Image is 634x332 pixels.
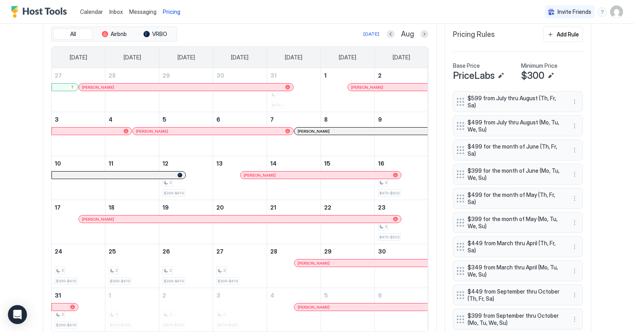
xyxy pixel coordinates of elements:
span: [PERSON_NAME] [298,129,330,134]
span: 9 [378,116,382,123]
td: August 11, 2025 [105,156,159,200]
span: $349 from March thru April (Mo, Tu, We, Su) [468,264,562,278]
a: August 5, 2025 [159,112,213,127]
div: menu [570,242,579,252]
td: August 10, 2025 [52,156,105,200]
a: August 15, 2025 [321,156,374,171]
a: September 2, 2025 [159,288,213,303]
span: 2 [61,268,64,273]
a: July 29, 2025 [159,68,213,83]
button: Add Rule [543,27,583,42]
span: $449 from September thru October (Th, Fr, Sa) [468,288,562,302]
a: August 9, 2025 [375,112,428,127]
a: August 24, 2025 [52,244,105,259]
span: 2 [162,292,166,299]
span: 10 [55,160,61,167]
td: August 6, 2025 [213,112,267,156]
span: [PERSON_NAME] [298,261,330,266]
a: Thursday [277,47,310,68]
span: [PERSON_NAME] [82,217,114,222]
span: [DATE] [285,54,302,61]
div: [PERSON_NAME] [298,305,425,310]
span: 25 [109,248,116,255]
a: Monday [116,47,149,68]
span: $399-$419 [110,279,130,284]
span: 4 [109,116,113,123]
div: menu [570,170,579,179]
a: August 18, 2025 [105,200,159,215]
span: $499 from July thru August (Mo, Tu, We, Su) [468,119,562,133]
span: 4 [270,292,274,299]
td: September 2, 2025 [159,288,213,332]
button: More options [570,145,579,155]
span: 6 [216,116,220,123]
span: $479-$503 [379,235,399,240]
td: August 2, 2025 [374,68,428,112]
div: menu [570,218,579,227]
span: 3 [216,292,220,299]
span: 30 [378,248,386,255]
td: August 8, 2025 [321,112,374,156]
span: 23 [378,204,386,211]
span: 29 [162,72,170,79]
a: August 16, 2025 [375,156,428,171]
td: August 12, 2025 [159,156,213,200]
span: 24 [55,248,62,255]
a: August 26, 2025 [159,244,213,259]
td: August 22, 2025 [321,200,374,244]
a: August 4, 2025 [105,112,159,127]
span: 29 [324,248,332,255]
a: Host Tools Logo [11,6,71,18]
a: July 31, 2025 [267,68,321,83]
span: 12 [162,160,168,167]
a: August 29, 2025 [321,244,374,259]
button: More options [570,97,579,107]
td: August 14, 2025 [267,156,321,200]
a: August 28, 2025 [267,244,321,259]
span: $599 from July thru August (Th, Fr, Sa) [468,95,562,109]
a: Inbox [109,8,123,16]
span: 11 [109,160,113,167]
span: 2 [169,180,172,185]
span: 1 [109,292,111,299]
span: $399-$419 [164,279,184,284]
div: User profile [610,6,623,18]
button: Edit [546,71,556,80]
td: August 29, 2025 [321,244,374,288]
span: Pricing Rules [453,30,495,39]
span: $399-$419 [56,322,76,328]
span: [DATE] [124,54,141,61]
span: 1 [324,72,327,79]
div: Open Intercom Messenger [8,305,27,324]
td: August 18, 2025 [105,200,159,244]
td: August 17, 2025 [52,200,105,244]
span: 8 [324,116,328,123]
div: [PERSON_NAME] [351,85,424,90]
span: 27 [55,72,62,79]
a: August 23, 2025 [375,200,428,215]
td: August 4, 2025 [105,112,159,156]
button: More options [570,218,579,227]
span: 3 [55,116,59,123]
span: [PERSON_NAME] [244,173,276,178]
span: [DATE] [393,54,410,61]
div: menu [570,145,579,155]
span: [DATE] [70,54,87,61]
a: Saturday [385,47,418,68]
button: Edit [496,71,506,80]
a: August 17, 2025 [52,200,105,215]
td: August 16, 2025 [374,156,428,200]
span: $499 for the month of June (Th, Fr, Sa) [468,143,562,157]
span: $300 [521,70,544,82]
span: 5 [162,116,166,123]
button: More options [570,290,579,300]
div: menu [570,266,579,276]
a: Sunday [62,47,95,68]
a: Messaging [129,8,157,16]
a: August 1, 2025 [321,68,374,83]
td: August 23, 2025 [374,200,428,244]
span: $399 for the month of June (Mo, Tu, We, Su) [468,167,562,181]
a: July 27, 2025 [52,68,105,83]
td: September 6, 2025 [374,288,428,332]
